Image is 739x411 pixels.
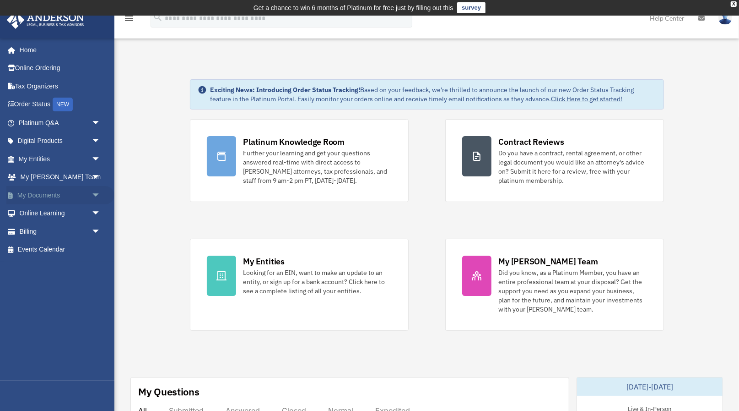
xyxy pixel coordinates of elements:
[92,132,110,151] span: arrow_drop_down
[445,239,664,331] a: My [PERSON_NAME] Team Did you know, as a Platinum Member, you have an entire professional team at...
[499,268,647,314] div: Did you know, as a Platinum Member, you have an entire professional team at your disposal? Get th...
[92,168,110,187] span: arrow_drop_down
[6,150,114,168] a: My Entitiesarrow_drop_down
[6,41,110,59] a: Home
[6,204,114,223] a: Online Learningarrow_drop_down
[6,168,114,186] a: My [PERSON_NAME] Teamarrow_drop_down
[551,95,623,103] a: Click Here to get started!
[6,59,114,77] a: Online Ordering
[92,204,110,223] span: arrow_drop_down
[577,378,723,396] div: [DATE]-[DATE]
[92,222,110,241] span: arrow_drop_down
[6,77,114,95] a: Tax Organizers
[243,268,392,296] div: Looking for an EIN, want to make an update to an entity, or sign up for a bank account? Click her...
[445,119,664,202] a: Contract Reviews Do you have a contract, rental agreement, or other legal document you would like...
[210,86,361,94] strong: Exciting News: Introducing Order Status Tracking!
[254,2,453,13] div: Get a chance to win 6 months of Platinum for free just by filling out this
[499,256,598,267] div: My [PERSON_NAME] Team
[243,136,345,148] div: Platinum Knowledge Room
[6,222,114,241] a: Billingarrow_drop_down
[124,16,135,24] a: menu
[6,186,114,204] a: My Documentsarrow_drop_down
[190,239,409,331] a: My Entities Looking for an EIN, want to make an update to an entity, or sign up for a bank accoun...
[92,114,110,132] span: arrow_drop_down
[6,114,114,132] a: Platinum Q&Aarrow_drop_down
[190,119,409,202] a: Platinum Knowledge Room Further your learning and get your questions answered real-time with dire...
[92,186,110,205] span: arrow_drop_down
[731,1,737,7] div: close
[53,98,73,111] div: NEW
[4,11,87,29] img: Anderson Advisors Platinum Portal
[718,11,732,25] img: User Pic
[457,2,485,13] a: survey
[6,241,114,259] a: Events Calendar
[499,136,564,148] div: Contract Reviews
[138,385,200,399] div: My Questions
[92,150,110,169] span: arrow_drop_down
[243,148,392,185] div: Further your learning and get your questions answered real-time with direct access to [PERSON_NAM...
[124,13,135,24] i: menu
[6,95,114,114] a: Order StatusNEW
[210,85,656,104] div: Based on your feedback, we're thrilled to announce the launch of our new Order Status Tracking fe...
[6,132,114,150] a: Digital Productsarrow_drop_down
[153,12,163,22] i: search
[499,148,647,185] div: Do you have a contract, rental agreement, or other legal document you would like an attorney's ad...
[243,256,285,267] div: My Entities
